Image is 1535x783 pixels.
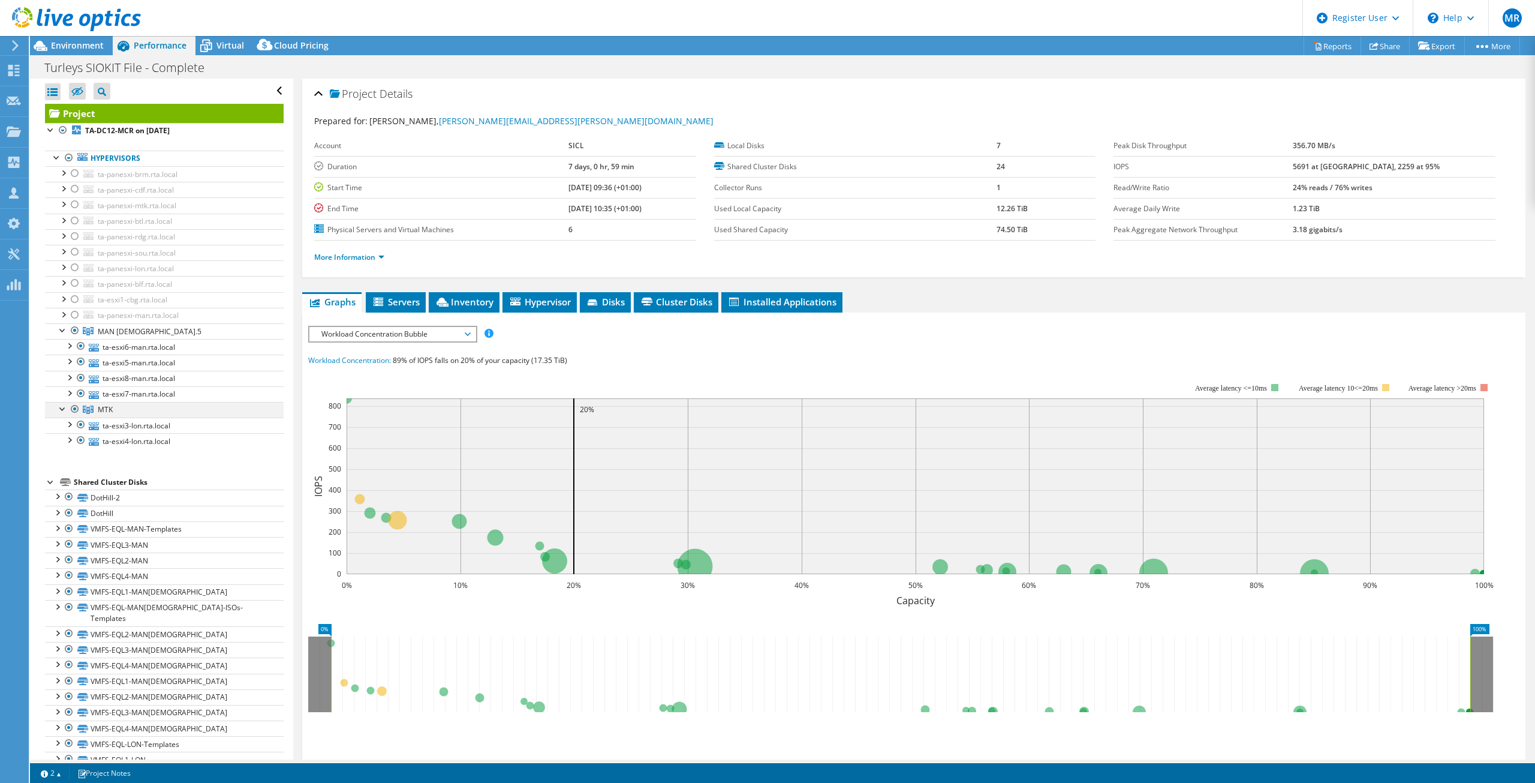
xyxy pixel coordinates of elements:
label: Used Shared Capacity [714,224,997,236]
a: ta-esxi3-lon.rta.local [45,418,284,433]
a: VMFS-EQL3-MAN[DEMOGRAPHIC_DATA] [45,642,284,658]
label: Physical Servers and Virtual Machines [314,224,568,236]
a: ta-esxi4-lon.rta.local [45,433,284,449]
text: 50% [908,580,923,590]
b: SICL [568,140,584,151]
a: VMFS-EQL2-MAN [45,553,284,568]
span: ta-panesxi-mtk.rta.local [98,200,176,211]
span: Project [330,88,377,100]
a: VMFS-EQL4-MAN[DEMOGRAPHIC_DATA] [45,658,284,673]
a: Export [1409,37,1465,55]
b: 3.18 gigabits/s [1293,224,1343,235]
span: ta-panesxi-rdg.rta.local [98,232,175,242]
span: Details [380,86,413,101]
b: [DATE] 10:35 (+01:00) [568,203,642,214]
a: ta-esxi7-man.rta.local [45,386,284,402]
a: ta-panesxi-sou.rta.local [45,245,284,260]
b: 5691 at [GEOGRAPHIC_DATA], 2259 at 95% [1293,161,1440,172]
span: ta-esxi1-cbg.rta.local [98,295,167,305]
text: 0% [342,580,352,590]
span: MR [1503,8,1522,28]
span: Inventory [435,296,493,308]
a: ta-panesxi-btl.rta.local [45,214,284,229]
a: TA-DC12-MCR on [DATE] [45,123,284,139]
tspan: Average latency 10<=20ms [1299,384,1378,392]
label: End Time [314,203,568,215]
a: VMFS-EQL1-LON [45,752,284,767]
label: Duration [314,161,568,173]
text: IOPS [312,476,325,497]
a: ta-panesxi-blf.rta.local [45,276,284,292]
a: VMFS-EQL2-MAN[DEMOGRAPHIC_DATA] [45,689,284,705]
a: VMFS-EQL3-MAN[DEMOGRAPHIC_DATA] [45,705,284,721]
text: Average latency >20ms [1408,384,1476,392]
a: ta-panesxi-man.rta.local [45,308,284,323]
a: VMFS-EQL4-MAN[DEMOGRAPHIC_DATA] [45,721,284,736]
span: ta-panesxi-lon.rta.local [98,263,174,274]
a: DotHill-2 [45,490,284,505]
text: 80% [1250,580,1264,590]
text: 30% [681,580,695,590]
b: 7 [997,140,1001,151]
label: Start Time [314,182,568,194]
a: Project Notes [69,766,139,781]
label: Local Disks [714,140,997,152]
a: ta-panesxi-cdf.rta.local [45,182,284,197]
span: Workload Concentration: [308,355,391,365]
b: 74.50 TiB [997,224,1028,235]
b: 6 [568,224,573,235]
span: ta-panesxi-blf.rta.local [98,279,172,289]
span: 89% of IOPS falls on 20% of your capacity (17.35 TiB) [393,355,567,365]
label: Shared Cluster Disks [714,161,997,173]
text: Capacity [896,594,935,607]
label: Prepared for: [314,115,368,127]
a: Project [45,104,284,123]
div: Shared Cluster Disks [74,475,284,490]
text: 70% [1136,580,1150,590]
label: Peak Disk Throughput [1113,140,1293,152]
a: ta-panesxi-brm.rta.local [45,166,284,182]
a: VMFS-EQL-MAN[DEMOGRAPHIC_DATA]-ISOs-Templates [45,600,284,626]
text: 20% [567,580,581,590]
a: VMFS-EQL4-MAN [45,568,284,584]
span: ta-panesxi-cdf.rta.local [98,185,174,195]
label: IOPS [1113,161,1293,173]
a: ta-panesxi-lon.rta.local [45,260,284,276]
a: VMFS-EQL3-MAN [45,537,284,553]
a: VMFS-EQL-MAN-Templates [45,521,284,537]
a: ta-esxi6-man.rta.local [45,339,284,355]
text: 400 [329,485,341,495]
a: VMFS-EQL1-MAN[DEMOGRAPHIC_DATA] [45,674,284,689]
span: Disks [586,296,625,308]
b: 356.70 MB/s [1293,140,1335,151]
text: 0 [337,569,341,579]
span: ta-panesxi-sou.rta.local [98,248,176,258]
b: 24% reads / 76% writes [1293,182,1373,193]
span: Cloud Pricing [274,40,329,51]
a: VMFS-EQL2-MAN[DEMOGRAPHIC_DATA] [45,626,284,642]
span: Hypervisor [508,296,571,308]
a: Hypervisors [45,151,284,166]
text: 100 [329,548,341,558]
text: 40% [794,580,809,590]
a: ta-esxi8-man.rta.local [45,371,284,386]
a: VMFS-EQL-LON-Templates [45,736,284,752]
b: TA-DC12-MCR on [DATE] [85,125,170,136]
tspan: Average latency <=10ms [1195,384,1267,392]
text: 20% [580,404,594,415]
text: 700 [329,422,341,432]
b: 12.26 TiB [997,203,1028,214]
a: ta-esxi1-cbg.rta.local [45,292,284,308]
a: MAN 6.5 [45,323,284,339]
b: 24 [997,161,1005,172]
text: 60% [1022,580,1036,590]
a: ta-panesxi-mtk.rta.local [45,197,284,213]
span: Graphs [308,296,356,308]
text: 10% [453,580,468,590]
span: ta-panesxi-man.rta.local [98,310,179,320]
a: More Information [314,252,384,262]
text: 200 [329,527,341,537]
span: ta-panesxi-brm.rta.local [98,169,177,179]
a: [PERSON_NAME][EMAIL_ADDRESS][PERSON_NAME][DOMAIN_NAME] [439,115,714,127]
span: Environment [51,40,104,51]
